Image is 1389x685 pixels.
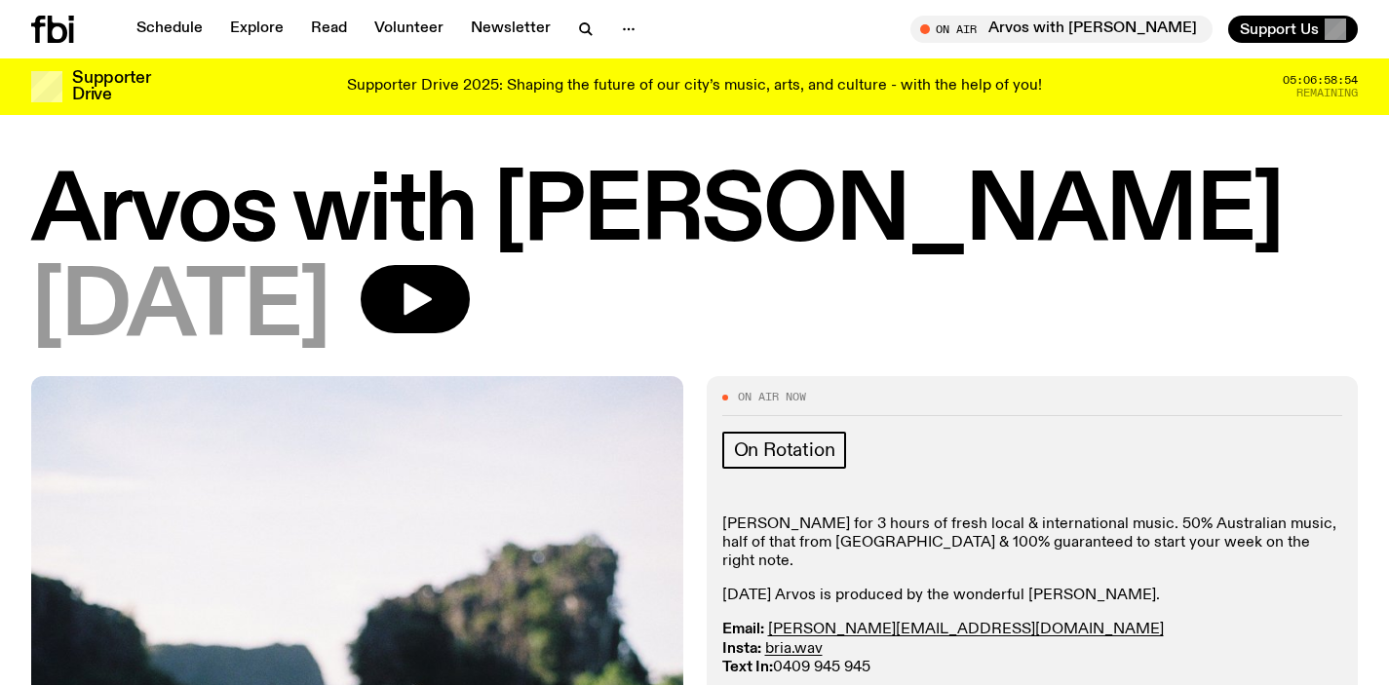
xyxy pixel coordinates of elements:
p: Supporter Drive 2025: Shaping the future of our city’s music, arts, and culture - with the help o... [347,78,1042,95]
p: 0409 945 945 [722,621,1343,677]
a: Schedule [125,16,214,43]
span: 05:06:58:54 [1283,75,1358,86]
strong: Text In: [722,660,773,675]
h3: Supporter Drive [72,70,150,103]
a: Newsletter [459,16,562,43]
button: On AirArvos with [PERSON_NAME] [910,16,1213,43]
a: On Rotation [722,432,847,469]
span: Support Us [1240,20,1319,38]
button: Support Us [1228,16,1358,43]
span: [DATE] [31,265,329,353]
p: [DATE] Arvos is produced by the wonderful [PERSON_NAME]. [722,587,1343,605]
p: [PERSON_NAME] for 3 hours of fresh local & international music. ​50% Australian music, half of th... [722,515,1343,572]
h1: Arvos with [PERSON_NAME] [31,170,1358,257]
strong: Insta: [722,641,761,657]
a: Read [299,16,359,43]
a: [PERSON_NAME][EMAIL_ADDRESS][DOMAIN_NAME] [768,622,1164,637]
span: On Rotation [734,439,835,461]
span: On Air Now [738,392,806,402]
span: Remaining [1296,88,1358,98]
a: Volunteer [363,16,455,43]
a: Explore [218,16,295,43]
a: bria.wav [765,641,823,657]
strong: Email: [722,622,764,637]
